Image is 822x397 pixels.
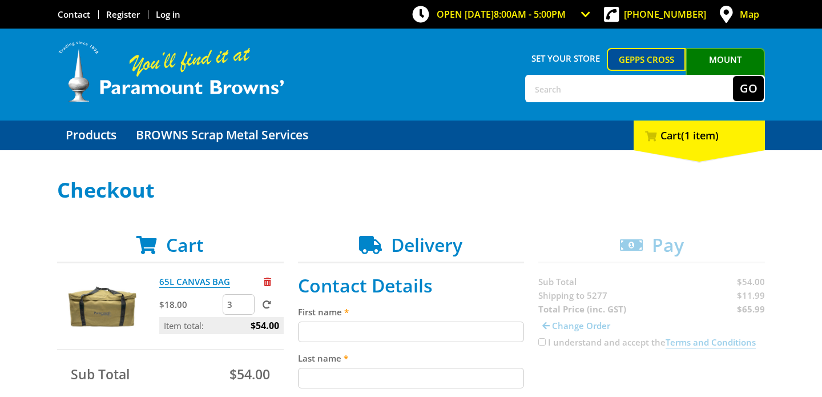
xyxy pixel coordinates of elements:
img: Paramount Browns' [57,40,285,103]
span: Sub Total [71,365,130,383]
a: Remove from cart [264,276,271,287]
a: Gepps Cross [607,48,686,71]
a: Go to the BROWNS Scrap Metal Services page [127,121,317,150]
span: OPEN [DATE] [437,8,566,21]
span: 8:00am - 5:00pm [494,8,566,21]
a: Log in [156,9,180,20]
span: (1 item) [681,129,719,142]
label: Last name [298,351,525,365]
span: $54.00 [229,365,270,383]
input: Please enter your first name. [298,322,525,342]
a: Mount [PERSON_NAME] [686,48,765,91]
label: First name [298,305,525,319]
p: Item total: [159,317,284,334]
a: 65L CANVAS BAG [159,276,230,288]
input: Please enter your last name. [298,368,525,388]
span: Cart [166,232,204,257]
button: Go [733,76,764,101]
p: $18.00 [159,298,220,311]
span: Delivery [391,232,462,257]
span: Set your store [525,48,607,69]
h2: Contact Details [298,275,525,296]
div: Cart [634,121,765,150]
img: 65L CANVAS BAG [68,275,136,343]
h1: Checkout [57,179,765,202]
a: Go to the Products page [57,121,125,150]
a: Go to the registration page [106,9,140,20]
a: Go to the Contact page [58,9,90,20]
span: $54.00 [251,317,279,334]
input: Search [526,76,733,101]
